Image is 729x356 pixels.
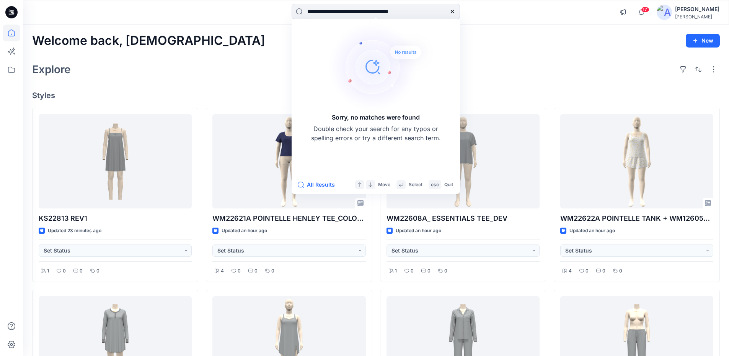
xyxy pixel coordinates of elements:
[444,267,447,275] p: 0
[332,113,420,122] h5: Sorry, no matches were found
[48,227,101,235] p: Updated 23 minutes ago
[585,267,589,275] p: 0
[212,213,365,224] p: WM22621A POINTELLE HENLEY TEE_COLORWAY_REV6
[32,91,720,100] h4: Styles
[32,63,71,75] h2: Explore
[431,181,439,189] p: esc
[657,5,672,20] img: avatar
[387,114,540,209] a: WM22608A_ ESSENTIALS TEE_DEV
[254,267,258,275] p: 0
[96,267,99,275] p: 0
[602,267,605,275] p: 0
[619,267,622,275] p: 0
[212,114,365,209] a: WM22621A POINTELLE HENLEY TEE_COLORWAY_REV6
[387,213,540,224] p: WM22608A_ ESSENTIALS TEE_DEV
[444,181,453,189] p: Quit
[427,267,431,275] p: 0
[39,114,192,209] a: KS22813 REV1
[298,180,340,189] button: All Results
[409,181,422,189] p: Select
[396,227,441,235] p: Updated an hour ago
[47,267,49,275] p: 1
[411,267,414,275] p: 0
[675,5,719,14] div: [PERSON_NAME]
[328,21,435,113] img: Sorry, no matches were found
[686,34,720,48] button: New
[675,14,719,20] div: [PERSON_NAME]
[39,213,192,224] p: KS22813 REV1
[32,34,265,48] h2: Welcome back, [DEMOGRAPHIC_DATA]
[221,267,224,275] p: 4
[569,267,572,275] p: 4
[395,267,397,275] p: 1
[569,227,615,235] p: Updated an hour ago
[238,267,241,275] p: 0
[63,267,66,275] p: 0
[80,267,83,275] p: 0
[560,114,713,209] a: WM22622A POINTELLE TANK + WM12605K POINTELLE SHORT -w- PICOT_COLORWAY
[560,213,713,224] p: WM22622A POINTELLE TANK + WM12605K POINTELLE SHORT -w- PICOT_COLORWAY
[311,124,441,143] p: Double check your search for any typos or spelling errors or try a different search term.
[641,7,649,13] span: 17
[378,181,390,189] p: Move
[271,267,274,275] p: 0
[222,227,267,235] p: Updated an hour ago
